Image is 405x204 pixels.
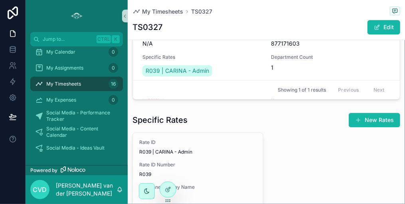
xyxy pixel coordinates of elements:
[30,167,57,174] span: Powered by
[271,64,391,72] span: 1
[97,35,111,43] span: Ctrl
[46,126,115,138] span: Social Media - Content Calendar
[132,8,183,16] a: My Timesheets
[109,63,118,73] div: 0
[367,20,400,34] button: Edit
[46,97,76,103] span: My Expenses
[30,77,123,91] a: My Timesheets16
[271,40,391,48] span: 877171603
[139,139,257,146] span: Rate ID
[271,54,391,60] span: Department Count
[30,125,123,139] a: Social Media - Content Calendar
[56,182,117,198] p: [PERSON_NAME] van der [PERSON_NAME]
[30,141,123,155] a: Social Media - Ideas Vault
[113,36,119,42] span: K
[109,79,118,89] div: 16
[43,36,93,42] span: Jump to...
[30,45,123,59] a: My Calendar0
[30,61,123,75] a: My Assignments0
[46,110,115,122] span: Social Media - Performance Tracker
[139,149,257,155] span: R039 | CARINA - Admin
[132,22,162,33] h1: TS0327
[142,65,212,76] a: R039 | CARINA - Admin
[146,67,209,75] span: R039 | CARINA - Admin
[139,171,257,178] span: R039
[132,114,188,126] h1: Specific Rates
[349,113,400,127] button: New Rates
[142,8,183,16] span: My Timesheets
[109,47,118,57] div: 0
[142,54,262,60] span: Specific Rates
[26,46,128,165] div: scrollable content
[109,95,118,105] div: 0
[278,86,326,93] span: Showing 1 of 1 results
[30,93,123,107] a: My Expenses0
[26,165,128,175] a: Powered by
[46,81,81,87] span: My Timesheets
[46,49,75,55] span: My Calendar
[33,185,47,194] span: Cvd
[30,109,123,123] a: Social Media - Performance Tracker
[139,194,257,200] span: Carina
[139,162,257,168] span: Rate ID Number
[46,145,105,151] span: Social Media - Ideas Vault
[46,65,83,71] span: My Assignments
[139,184,257,190] span: Personnel Display Name
[142,40,262,48] span: N/A
[191,8,212,16] a: TS0327
[30,32,123,46] button: Jump to...CtrlK
[70,10,83,22] img: App logo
